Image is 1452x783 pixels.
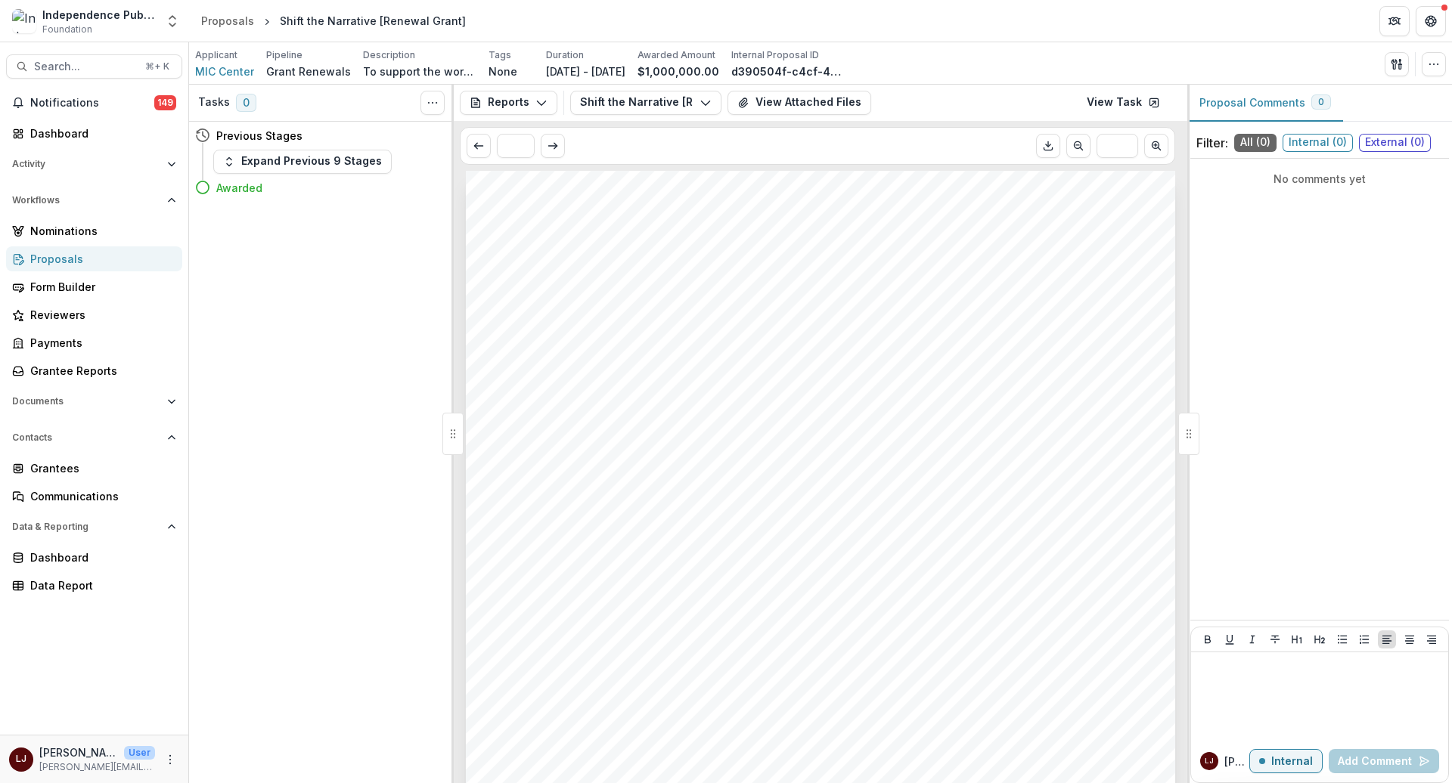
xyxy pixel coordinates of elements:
[162,6,183,36] button: Open entity switcher
[280,13,466,29] div: Shift the Narrative [Renewal Grant]
[42,7,156,23] div: Independence Public Media Foundation
[1318,97,1324,107] span: 0
[728,91,871,115] button: View Attached Files
[1196,171,1443,187] p: No comments yet
[30,549,170,565] div: Dashboard
[509,755,600,769] span: $1,000,000.00
[195,63,254,79] a: MIC Center
[30,279,170,295] div: Form Builder
[6,484,182,509] a: Communications
[30,97,154,110] span: Notifications
[1266,630,1284,648] button: Strike
[731,48,819,62] p: Internal Proposal ID
[30,577,170,593] div: Data Report
[1416,6,1446,36] button: Get Help
[6,456,182,481] a: Grantees
[6,358,182,383] a: Grantee Reports
[124,746,155,760] p: User
[6,426,182,450] button: Open Contacts
[1205,757,1214,765] div: Lorraine Jabouin
[509,448,695,465] span: Organization Address 2
[363,63,476,79] p: To support the work of Free Press, Movement Alliance Project (MAP) and Media, Inequality & Change...
[1196,134,1228,152] p: Filter:
[6,121,182,146] a: Dashboard
[39,760,155,774] p: [PERSON_NAME][EMAIL_ADDRESS][DOMAIN_NAME]
[509,698,661,712] span: [URL][DOMAIN_NAME]
[266,48,302,62] p: Pipeline
[1036,134,1060,158] button: Download PDF
[1378,630,1396,648] button: Align Left
[509,562,656,579] span: Organization State
[363,48,415,62] p: Description
[509,526,658,540] span: [GEOGRAPHIC_DATA]
[1224,754,1249,769] p: [PERSON_NAME]
[30,223,170,239] div: Nominations
[1355,630,1373,648] button: Ordered List
[195,10,260,32] a: Proposals
[489,63,517,79] p: None
[546,48,584,62] p: Duration
[509,391,695,407] span: Organization Address 1
[509,253,677,274] span: Progress Report
[1359,134,1431,152] span: External ( 0 )
[509,734,657,751] span: [PERSON_NAME]
[509,676,680,693] span: Organization Website
[1249,749,1323,773] button: Internal
[161,751,179,769] button: More
[1423,630,1441,648] button: Align Right
[638,48,715,62] p: Awarded Amount
[236,94,256,112] span: 0
[34,60,136,73] span: Search...
[6,91,182,115] button: Notifications149
[509,620,680,636] span: Organization Zipcode
[1283,134,1353,152] span: Internal ( 0 )
[12,9,36,33] img: Independence Public Media Foundation
[467,134,491,158] button: Scroll to previous page
[16,754,26,764] div: Lorraine Jabouin
[39,744,118,760] p: [PERSON_NAME]
[12,195,161,206] span: Workflows
[638,63,719,79] p: $1,000,000.00
[731,63,845,79] p: d390504f-c4cf-4c46-9d04-a4c33f0543d0
[1401,630,1419,648] button: Align Center
[12,432,161,443] span: Contacts
[1187,85,1343,122] button: Proposal Comments
[541,134,565,158] button: Scroll to next page
[12,396,161,407] span: Documents
[489,48,511,62] p: Tags
[142,58,172,75] div: ⌘ + K
[198,96,230,109] h3: Tasks
[1234,134,1277,152] span: All ( 0 )
[1078,91,1169,115] a: View Task
[195,48,237,62] p: Applicant
[6,573,182,598] a: Data Report
[154,95,176,110] span: 149
[1066,134,1091,158] button: Scroll to previous page
[30,460,170,476] div: Grantees
[1288,630,1306,648] button: Heading 1
[6,389,182,413] button: Open Documents
[6,515,182,539] button: Open Data & Reporting
[509,469,566,483] span: 5th Floor
[30,125,170,141] div: Dashboard
[201,13,254,29] div: Proposals
[213,150,392,174] button: Expand Previous 9 Stages
[420,91,445,115] button: Toggle View Cancelled Tasks
[1221,630,1239,648] button: Underline
[1144,134,1168,158] button: Scroll to next page
[30,307,170,323] div: Reviewers
[6,274,182,299] a: Form Builder
[216,128,302,144] h4: Previous Stages
[509,333,661,350] span: Organization Name
[6,302,182,327] a: Reviewers
[570,91,721,115] button: Shift the Narrative [Renewal Grant] - Media, Inequality, and Change Center
[546,63,625,79] p: [DATE] - [DATE]
[216,180,262,196] h4: Awarded
[266,63,351,79] p: Grant Renewals
[1379,6,1410,36] button: Partners
[509,293,670,312] span: Grant Information
[1311,630,1329,648] button: Heading 2
[42,23,92,36] span: Foundation
[509,354,582,369] span: MIC Center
